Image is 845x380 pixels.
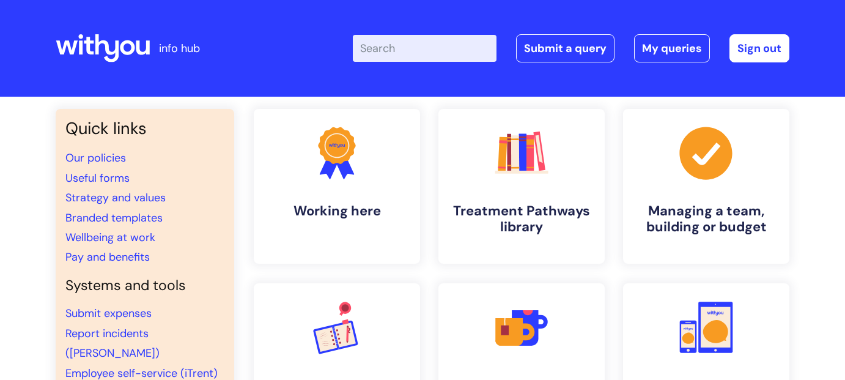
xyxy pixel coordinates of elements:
p: info hub [159,39,200,58]
a: Sign out [729,34,789,62]
a: Treatment Pathways library [438,109,605,264]
a: Wellbeing at work [65,230,155,245]
h4: Managing a team, building or budget [633,203,780,236]
h4: Treatment Pathways library [448,203,595,236]
a: Working here [254,109,420,264]
a: Pay and benefits [65,250,150,264]
h4: Working here [264,203,410,219]
input: Search [353,35,496,62]
a: My queries [634,34,710,62]
a: Submit a query [516,34,614,62]
a: Our policies [65,151,126,165]
a: Strategy and values [65,190,166,205]
a: Branded templates [65,210,163,225]
div: | - [353,34,789,62]
a: Report incidents ([PERSON_NAME]) [65,326,160,360]
h3: Quick links [65,119,224,138]
a: Useful forms [65,171,130,185]
h4: Systems and tools [65,277,224,294]
a: Submit expenses [65,306,152,321]
a: Managing a team, building or budget [623,109,789,264]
